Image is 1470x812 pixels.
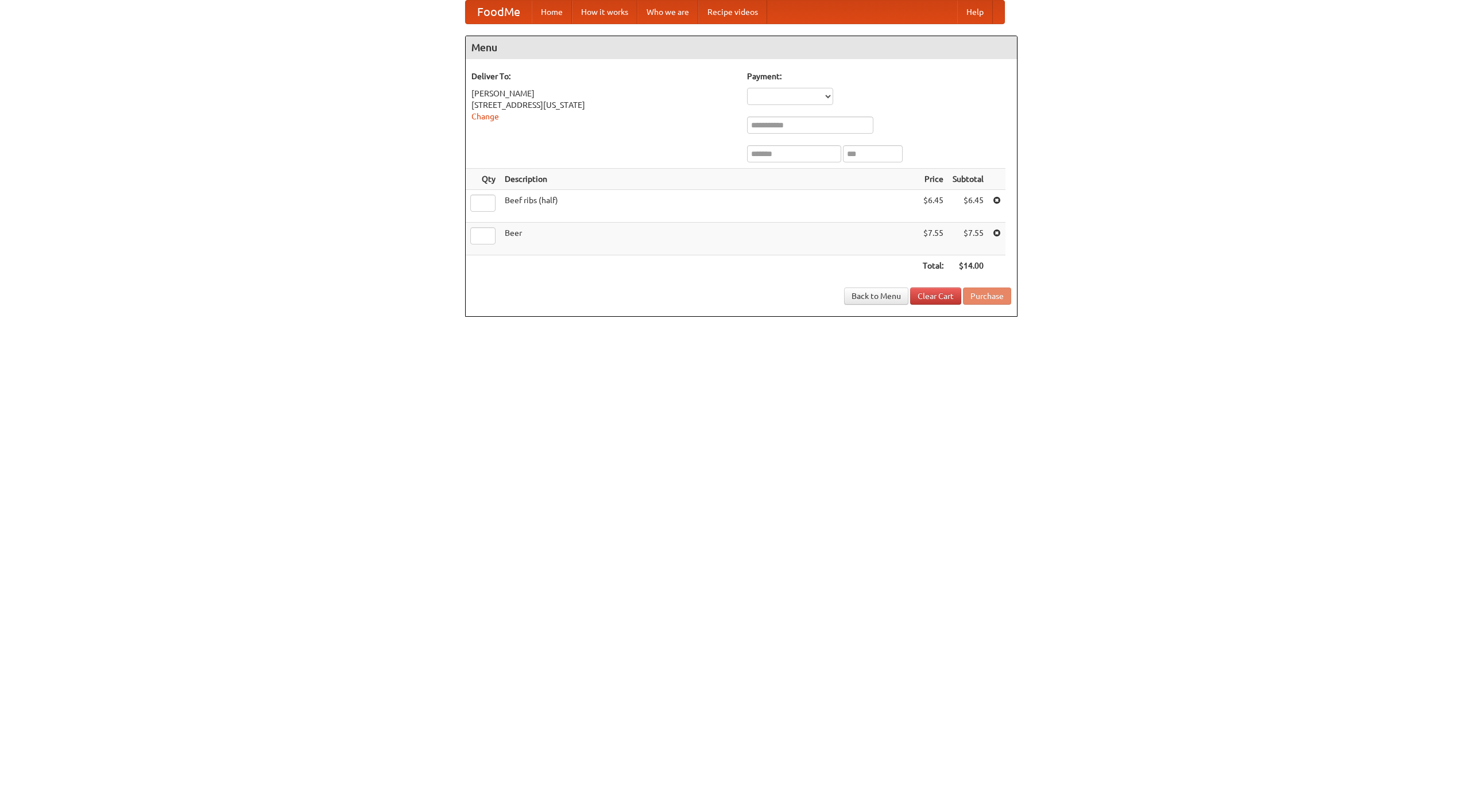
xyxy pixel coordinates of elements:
th: $14.00 [948,255,988,277]
h4: Menu [466,36,1017,59]
button: Purchase [963,287,1011,305]
th: Subtotal [948,169,988,190]
div: [PERSON_NAME] [471,88,736,99]
a: Home [532,1,572,24]
a: How it works [572,1,637,24]
a: Back to Menu [844,287,908,305]
h5: Deliver To: [471,71,736,82]
td: $6.45 [918,190,948,223]
a: Change [471,112,499,121]
td: Beef ribs (half) [500,190,918,223]
a: Who we are [637,1,698,24]
a: Recipe videos [698,1,767,24]
a: Clear Cart [910,287,961,305]
a: FoodMe [466,1,532,24]
h5: Payment: [747,71,1011,82]
th: Description [500,169,918,190]
div: [STREET_ADDRESS][US_STATE] [471,99,736,111]
th: Total: [918,255,948,277]
th: Qty [466,169,500,190]
th: Price [918,169,948,190]
a: Help [957,1,993,24]
td: Beer [500,223,918,255]
td: $6.45 [948,190,988,223]
td: $7.55 [948,223,988,255]
td: $7.55 [918,223,948,255]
